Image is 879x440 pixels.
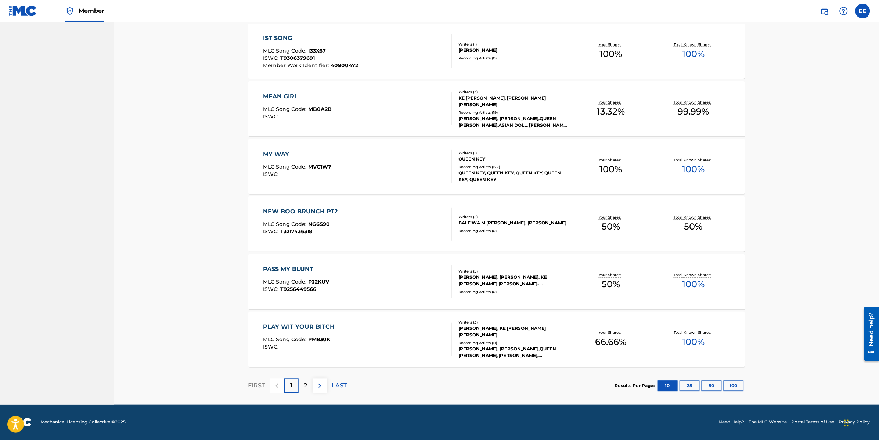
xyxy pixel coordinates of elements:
a: NEW BOO BRUNCH PT2MLC Song Code:NG6S90ISWC:T3217436318Writers (2)BALE'WA M [PERSON_NAME], [PERSON... [248,196,745,252]
a: MY WAYMLC Song Code:MVC1W7ISWC:Writers (1)QUEEN KEYRecording Artists (172)QUEEN KEY, QUEEN KEY, Q... [248,139,745,194]
p: Total Known Shares: [674,100,713,105]
span: MLC Song Code : [263,221,308,228]
img: help [839,7,848,15]
div: Drag [844,412,849,434]
p: Total Known Shares: [674,42,713,47]
div: BALE'WA M [PERSON_NAME], [PERSON_NAME] [459,220,570,227]
iframe: Resource Center [858,304,879,364]
span: ISWC : [263,171,280,177]
span: MLC Song Code : [263,106,308,112]
div: Recording Artists ( 0 ) [459,289,570,295]
p: Total Known Shares: [674,215,713,220]
span: 66.66 % [595,336,627,349]
p: Your Shares: [599,330,623,336]
img: search [820,7,829,15]
a: Need Help? [719,419,745,426]
span: 100 % [682,47,705,61]
p: 1 [290,382,292,390]
div: Recording Artists ( 172 ) [459,164,570,170]
span: ISWC : [263,55,280,61]
span: T3217436318 [280,228,312,235]
div: PASS MY BLUNT [263,265,329,274]
a: Public Search [817,4,832,18]
span: 50 % [602,278,620,291]
span: 100 % [600,47,622,61]
div: Writers ( 2 ) [459,214,570,220]
p: Total Known Shares: [674,157,713,163]
a: The MLC Website [749,419,787,426]
span: T9306379691 [280,55,315,61]
div: [PERSON_NAME], [PERSON_NAME], KE [PERSON_NAME] [PERSON_NAME]-[PERSON_NAME] [459,274,570,288]
img: MLC Logo [9,6,37,16]
button: 100 [724,381,744,392]
a: PLAY WIT YOUR BITCHMLC Song Code:PM830KISWC:Writers (3)[PERSON_NAME], KE [PERSON_NAME] [PERSON_NA... [248,312,745,367]
span: ISWC : [263,344,280,350]
p: Total Known Shares: [674,330,713,336]
div: IST SONG [263,34,358,43]
span: ISWC : [263,286,280,293]
a: PASS MY BLUNTMLC Song Code:PJ2KUVISWC:T9256449566Writers (5)[PERSON_NAME], [PERSON_NAME], KE [PER... [248,254,745,309]
div: [PERSON_NAME], [PERSON_NAME],QUEEN [PERSON_NAME],ASIAN DOLL, [PERSON_NAME], [PERSON_NAME], [PERSO... [459,115,570,129]
img: logo [9,418,32,427]
div: User Menu [855,4,870,18]
span: Member [79,7,104,15]
span: Member Work Identifier : [263,62,331,69]
div: Writers ( 3 ) [459,89,570,95]
p: Total Known Shares: [674,273,713,278]
div: [PERSON_NAME], KE [PERSON_NAME] [PERSON_NAME] [459,325,570,339]
span: PJ2KUV [308,279,329,285]
div: Recording Artists ( 19 ) [459,110,570,115]
p: Results Per Page: [615,383,657,389]
span: 100 % [682,163,705,176]
a: IST SONGMLC Song Code:I33X67ISWC:T9306379691Member Work Identifier:40900472Writers (1)[PERSON_NAM... [248,24,745,79]
iframe: Chat Widget [842,405,879,440]
div: NEW BOO BRUNCH PT2 [263,208,341,216]
div: MY WAY [263,150,331,159]
div: MEAN GIRL [263,92,332,101]
div: KE [PERSON_NAME], [PERSON_NAME] [PERSON_NAME] [459,95,570,108]
span: 100 % [682,278,705,291]
span: 13.32 % [597,105,625,118]
span: NG6S90 [308,221,330,228]
div: QUEEN KEY [459,156,570,162]
span: I33X67 [308,47,326,54]
div: Recording Artists ( 0 ) [459,228,570,234]
span: PM830K [308,336,330,343]
p: FIRST [248,382,265,390]
span: T9256449566 [280,286,316,293]
a: Privacy Policy [839,419,870,426]
p: Your Shares: [599,100,623,105]
div: Help [836,4,851,18]
button: 50 [702,381,722,392]
button: 10 [658,381,678,392]
span: ISWC : [263,113,280,120]
div: Writers ( 1 ) [459,150,570,156]
div: PLAY WIT YOUR BITCH [263,323,338,332]
span: MLC Song Code : [263,336,308,343]
img: Top Rightsholder [65,7,74,15]
p: Your Shares: [599,157,623,163]
div: Writers ( 3 ) [459,320,570,325]
div: QUEEN KEY, QUEEN KEY, QUEEN KEY, QUEEN KEY, QUEEN KEY [459,170,570,183]
img: right [316,382,324,390]
a: MEAN GIRLMLC Song Code:MB0A2BISWC:Writers (3)KE [PERSON_NAME], [PERSON_NAME] [PERSON_NAME]Recordi... [248,81,745,136]
span: 99.99 % [678,105,709,118]
div: Writers ( 5 ) [459,269,570,274]
span: MLC Song Code : [263,279,308,285]
a: Portal Terms of Use [792,419,835,426]
div: Recording Artists ( 11 ) [459,340,570,346]
span: 40900472 [331,62,358,69]
p: Your Shares: [599,42,623,47]
p: 2 [304,382,307,390]
span: 50 % [602,220,620,234]
span: MLC Song Code : [263,47,308,54]
div: Recording Artists ( 0 ) [459,55,570,61]
span: 100 % [682,336,705,349]
span: MB0A2B [308,106,332,112]
span: 100 % [600,163,622,176]
p: Your Shares: [599,215,623,220]
span: MLC Song Code : [263,163,308,170]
